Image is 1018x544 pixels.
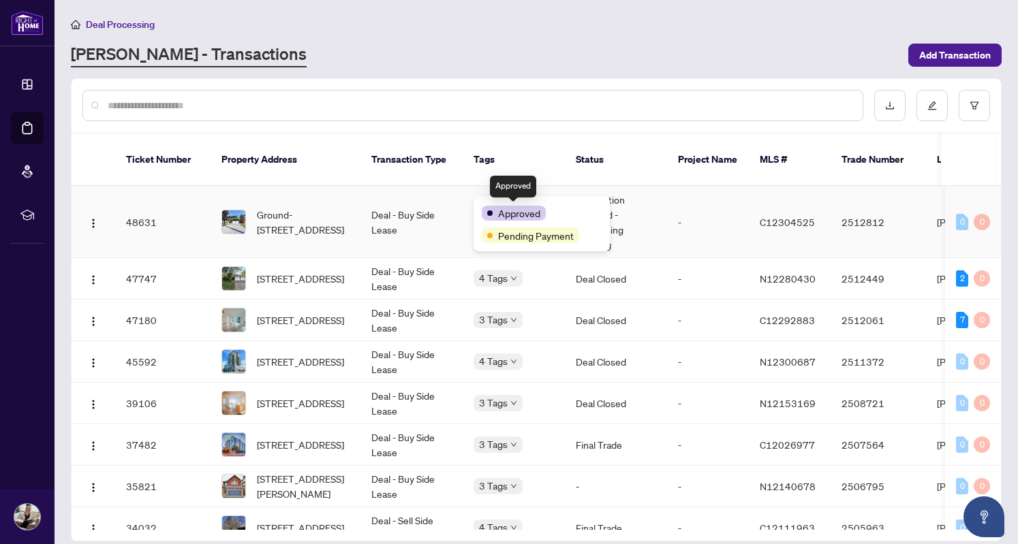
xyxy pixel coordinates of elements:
img: Logo [88,357,99,368]
div: 0 [974,312,990,328]
td: Final Trade [565,424,667,466]
span: C12304525 [760,216,815,228]
img: thumbnail-img [222,391,245,415]
span: down [510,400,517,406]
button: Logo [82,351,104,372]
span: [STREET_ADDRESS][PERSON_NAME] [257,471,350,501]
div: 0 [956,353,968,370]
th: Tags [463,133,565,187]
div: 0 [974,478,990,494]
button: Logo [82,517,104,539]
div: 0 [974,353,990,370]
img: Logo [88,482,99,493]
span: [STREET_ADDRESS] [257,271,344,286]
td: 39106 [115,383,211,424]
div: 0 [956,436,968,453]
img: thumbnail-img [222,516,245,539]
img: logo [11,10,44,35]
td: Deal - Buy Side Lease [360,424,463,466]
span: [STREET_ADDRESS] [257,354,344,369]
td: 2512061 [831,300,926,341]
a: [PERSON_NAME] - Transactions [71,43,307,67]
span: [STREET_ADDRESS] [257,520,344,535]
div: 2 [956,270,968,287]
td: 35821 [115,466,211,507]
span: Approved [498,206,540,221]
span: down [510,275,517,282]
span: C12026977 [760,438,815,451]
td: 2507564 [831,424,926,466]
button: Logo [82,434,104,455]
span: N12300687 [760,355,816,368]
td: 48631 [115,187,211,258]
img: thumbnail-img [222,350,245,373]
td: - [667,383,749,424]
td: Deal - Buy Side Lease [360,383,463,424]
td: - [667,466,749,507]
th: Project Name [667,133,749,187]
button: Logo [82,475,104,497]
td: - [667,187,749,258]
span: 3 Tags [479,478,508,494]
div: 0 [974,436,990,453]
div: 0 [956,395,968,411]
th: Trade Number [831,133,926,187]
span: down [510,358,517,365]
th: Transaction Type [360,133,463,187]
img: Logo [88,218,99,229]
th: Property Address [211,133,360,187]
button: Logo [82,211,104,233]
th: MLS # [749,133,831,187]
td: Deal - Buy Side Lease [360,300,463,341]
span: N12280430 [760,272,816,285]
img: Logo [88,441,99,451]
span: [STREET_ADDRESS] [257,313,344,327]
span: 3 Tags [479,436,508,452]
img: thumbnail-img [222,475,245,498]
td: Deal - Buy Side Lease [360,258,463,300]
th: Ticket Number [115,133,211,187]
td: 45592 [115,341,211,383]
span: [STREET_ADDRESS] [257,437,344,452]
button: download [874,90,906,121]
span: Pending Payment [498,228,574,243]
img: thumbnail-img [222,308,245,332]
img: thumbnail-img [222,433,245,456]
span: 4 Tags [479,519,508,535]
img: thumbnail-img [222,267,245,290]
span: edit [927,101,937,110]
span: 4 Tags [479,270,508,286]
td: - [565,466,667,507]
td: 47180 [115,300,211,341]
td: 47747 [115,258,211,300]
button: Logo [82,392,104,414]
div: 0 [974,214,990,230]
td: - [667,341,749,383]
div: 0 [956,214,968,230]
img: Profile Icon [14,504,40,530]
span: C12292883 [760,314,815,326]
td: Deal - Buy Side Lease [360,466,463,507]
div: 7 [956,312,968,328]
img: Logo [88,524,99,534]
span: 3 Tags [479,312,508,327]
span: filter [970,101,979,110]
span: 4 Tags [479,353,508,369]
button: edit [916,90,948,121]
button: Logo [82,309,104,331]
span: 3 Tags [479,395,508,411]
td: Deal Closed [565,341,667,383]
span: down [510,524,517,531]
span: down [510,483,517,490]
span: N12140678 [760,480,816,492]
button: Open asap [963,496,1004,537]
td: - [667,300,749,341]
img: thumbnail-img [222,210,245,234]
td: Deal - Buy Side Lease [360,187,463,258]
td: - [667,424,749,466]
img: Logo [88,274,99,285]
td: 2512812 [831,187,926,258]
button: Logo [82,268,104,289]
span: Ground-[STREET_ADDRESS] [257,207,350,237]
button: Add Transaction [908,44,1002,67]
